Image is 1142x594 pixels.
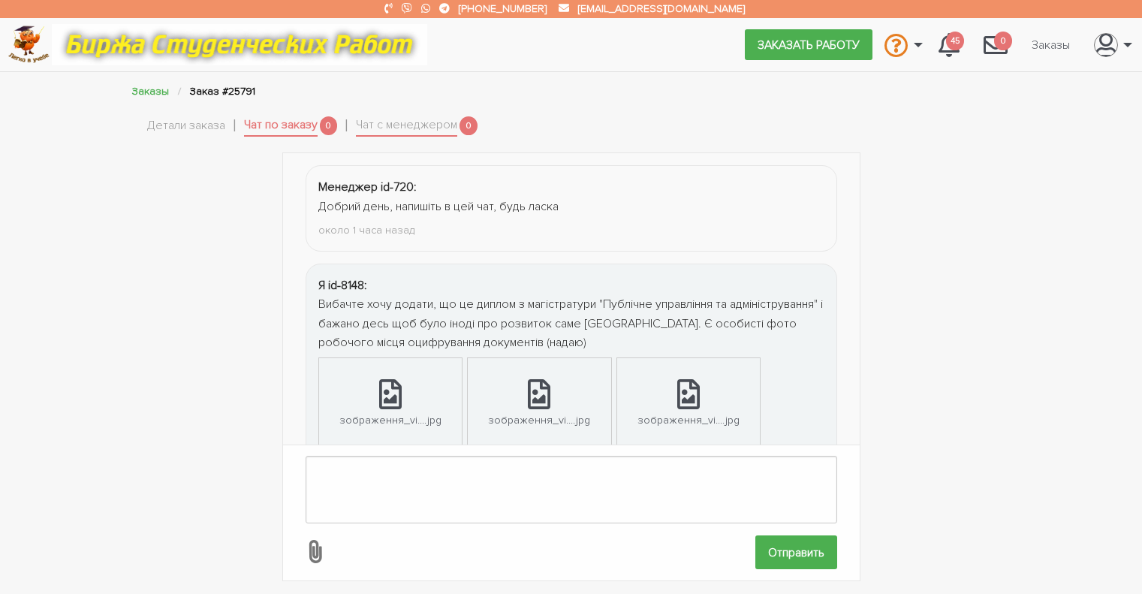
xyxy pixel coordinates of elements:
a: Заказы [1020,30,1082,59]
a: 0 [972,24,1020,65]
input: Отправить [755,535,837,569]
div: Добрий день, напишіть в цей чат, будь ласка [318,197,824,217]
a: Заказать работу [745,29,872,59]
span: 45 [946,32,964,50]
div: зображення_vi....jpg [488,412,590,429]
strong: Я id-8148: [318,278,367,293]
a: Чат по заказу [244,116,318,137]
span: 0 [460,116,478,135]
a: зображення_vi....jpg [617,358,760,449]
img: motto-12e01f5a76059d5f6a28199ef077b1f78e012cfde436ab5cf1d4517935686d32.gif [52,24,427,65]
div: около 1 часа назад [318,222,824,239]
div: зображення_vi....jpg [637,412,740,429]
img: logo-c4363faeb99b52c628a42810ed6dfb4293a56d4e4775eb116515dfe7f33672af.png [8,26,50,64]
a: Детали заказа [147,116,225,136]
a: 45 [927,24,972,65]
a: зображення_vi....jpg [319,358,462,449]
a: [PHONE_NUMBER] [459,2,547,15]
span: 0 [320,116,338,135]
strong: Менеджер id-720: [318,179,417,194]
li: Заказ #25791 [190,83,255,100]
a: Чат с менеджером [356,116,457,137]
div: зображення_vi....jpg [339,412,441,429]
a: зображення_vi....jpg [468,358,610,449]
a: [EMAIL_ADDRESS][DOMAIN_NAME] [578,2,745,15]
div: Вибачте хочу додати, що це диплом з магістратури "Публічне управління та адміністрування" і бажан... [318,295,824,353]
a: Заказы [132,85,169,98]
span: 0 [994,32,1012,50]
